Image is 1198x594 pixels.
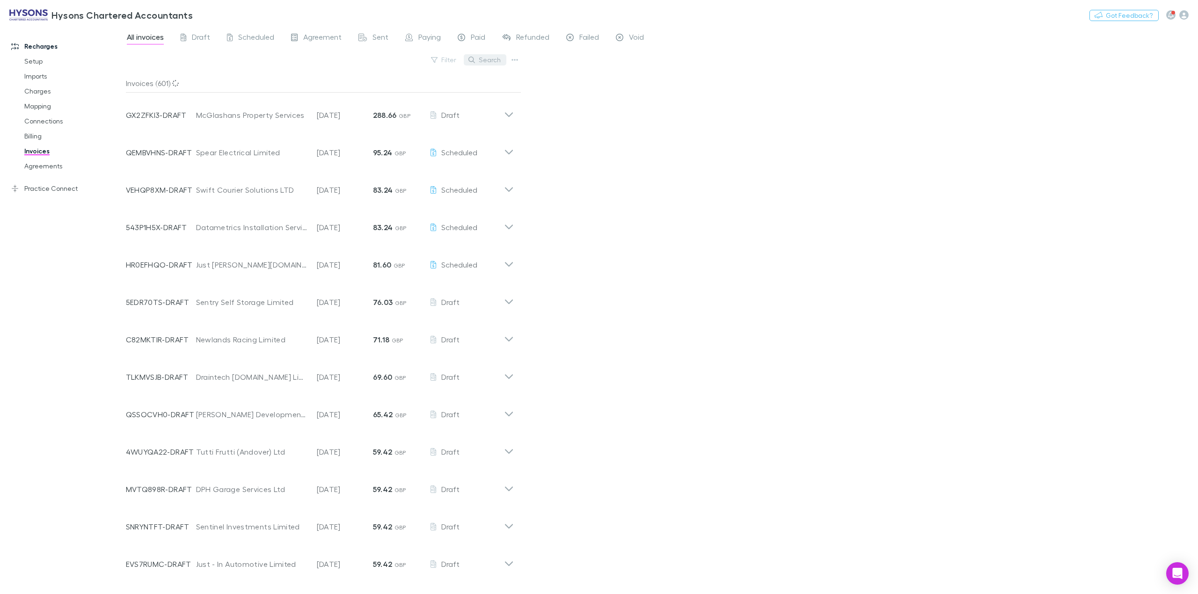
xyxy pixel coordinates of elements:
p: [DATE] [317,371,373,383]
button: Got Feedback? [1089,10,1159,21]
span: All invoices [127,32,164,44]
p: [DATE] [317,521,373,532]
a: Hysons Chartered Accountants [4,4,198,26]
span: Draft [441,559,460,568]
strong: 288.66 [373,110,397,120]
span: GBP [394,374,406,381]
span: Draft [441,110,460,119]
strong: 69.60 [373,372,393,382]
p: SNRYNTFT-DRAFT [126,521,196,532]
span: Paid [471,32,485,44]
span: Scheduled [238,32,274,44]
div: Just - In Automotive Limited [196,558,307,570]
span: Failed [579,32,599,44]
span: Scheduled [441,260,477,269]
p: MVTQ898R-DRAFT [126,484,196,495]
div: DPH Garage Services Ltd [196,484,307,495]
a: Recharges [2,39,133,54]
img: Hysons Chartered Accountants's Logo [9,9,48,21]
p: [DATE] [317,147,373,158]
p: [DATE] [317,222,373,233]
span: Scheduled [441,185,477,194]
strong: 65.42 [373,410,393,419]
div: Sentinel Investments Limited [196,521,307,532]
div: GX2ZFKI3-DRAFTMcGlashans Property Services[DATE]288.66 GBPDraft [118,93,521,130]
p: [DATE] [317,109,373,121]
strong: 95.24 [373,148,393,157]
span: Draft [441,372,460,381]
button: Filter [426,54,462,65]
span: GBP [394,524,406,531]
button: Search [464,54,506,65]
strong: 59.42 [373,559,393,569]
span: GBP [399,112,410,119]
p: 543P1H5X-DRAFT [126,222,196,233]
p: C82MKTIR-DRAFT [126,334,196,345]
strong: 59.42 [373,447,393,456]
strong: 81.60 [373,260,392,269]
p: QEMBVHNS-DRAFT [126,147,196,158]
span: Void [629,32,644,44]
p: [DATE] [317,484,373,495]
span: Draft [192,32,210,44]
div: [PERSON_NAME] Developments Ltd [196,409,307,420]
span: Refunded [516,32,549,44]
a: Invoices [15,144,133,159]
p: [DATE] [317,446,373,457]
p: VEHQP8XM-DRAFT [126,184,196,196]
strong: 83.24 [373,223,393,232]
p: EVS7RUMC-DRAFT [126,558,196,570]
span: Draft [441,485,460,493]
span: Draft [441,522,460,531]
p: 4WUYQA22-DRAFT [126,446,196,457]
div: HR0EFHQO-DRAFTJust [PERSON_NAME][DOMAIN_NAME] Limited[DATE]81.60 GBPScheduled [118,242,521,280]
h3: Hysons Chartered Accountants [51,9,193,21]
a: Mapping [15,99,133,114]
p: [DATE] [317,184,373,196]
span: GBP [394,150,406,157]
span: Draft [441,410,460,419]
p: TLKMVSJB-DRAFT [126,371,196,383]
span: Paying [418,32,441,44]
span: Draft [441,297,460,306]
strong: 71.18 [373,335,390,344]
span: Agreement [303,32,342,44]
p: GX2ZFKI3-DRAFT [126,109,196,121]
span: GBP [395,299,407,306]
p: [DATE] [317,297,373,308]
span: GBP [394,486,406,493]
span: GBP [395,412,407,419]
a: Agreements [15,159,133,174]
strong: 83.24 [373,185,393,195]
div: Newlands Racing Limited [196,334,307,345]
strong: 59.42 [373,522,393,531]
div: 543P1H5X-DRAFTDatametrics Installation Services Limited[DATE]83.24 GBPScheduled [118,205,521,242]
span: Sent [373,32,388,44]
div: MVTQ898R-DRAFTDPH Garage Services Ltd[DATE]59.42 GBPDraft [118,467,521,504]
div: Spear Electrical Limited [196,147,307,158]
p: [DATE] [317,558,373,570]
a: Charges [15,84,133,99]
p: [DATE] [317,334,373,345]
div: Tutti Frutti (Andover) Ltd [196,446,307,457]
span: GBP [394,262,405,269]
div: TLKMVSJB-DRAFTDraintech [DOMAIN_NAME] Limited[DATE]69.60 GBPDraft [118,355,521,392]
p: HR0EFHQO-DRAFT [126,259,196,270]
span: Draft [441,447,460,456]
p: QSSOCVH0-DRAFT [126,409,196,420]
div: Sentry Self Storage Limited [196,297,307,308]
a: Connections [15,114,133,129]
a: Imports [15,69,133,84]
div: C82MKTIR-DRAFTNewlands Racing Limited[DATE]71.18 GBPDraft [118,317,521,355]
span: Scheduled [441,148,477,157]
a: Setup [15,54,133,69]
p: [DATE] [317,409,373,420]
a: Billing [15,129,133,144]
div: Datametrics Installation Services Limited [196,222,307,233]
div: 5EDR70TS-DRAFTSentry Self Storage Limited[DATE]76.03 GBPDraft [118,280,521,317]
div: Open Intercom Messenger [1166,562,1189,585]
span: GBP [395,187,407,194]
span: GBP [392,337,403,344]
div: QEMBVHNS-DRAFTSpear Electrical Limited[DATE]95.24 GBPScheduled [118,130,521,167]
div: EVS7RUMC-DRAFTJust - In Automotive Limited[DATE]59.42 GBPDraft [118,542,521,579]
